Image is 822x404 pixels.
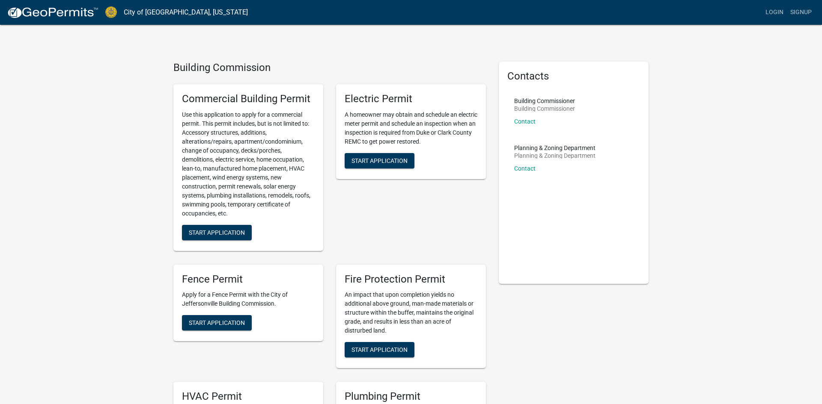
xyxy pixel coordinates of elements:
span: Start Application [351,346,408,353]
a: Login [762,4,787,21]
img: City of Jeffersonville, Indiana [105,6,117,18]
button: Start Application [182,225,252,240]
h5: Commercial Building Permit [182,93,315,105]
h5: Plumbing Permit [345,390,477,403]
p: An impact that upon completion yields no additional above ground, man-made materials or structure... [345,290,477,335]
a: Contact [514,118,536,125]
p: Building Commissioner [514,98,575,104]
p: Use this application to apply for a commercial permit. This permit includes, but is not limited t... [182,110,315,218]
button: Start Application [182,315,252,330]
h5: Fire Protection Permit [345,273,477,286]
a: Signup [787,4,815,21]
button: Start Application [345,342,414,357]
p: Apply for a Fence Permit with the City of Jeffersonville Building Commission. [182,290,315,308]
p: Building Commissioner [514,106,575,112]
h5: Contacts [507,70,640,83]
p: A homeowner may obtain and schedule an electric meter permit and schedule an inspection when an i... [345,110,477,146]
span: Start Application [189,319,245,326]
button: Start Application [345,153,414,168]
h5: HVAC Permit [182,390,315,403]
h5: Electric Permit [345,93,477,105]
a: City of [GEOGRAPHIC_DATA], [US_STATE] [124,5,248,20]
h4: Building Commission [173,62,486,74]
a: Contact [514,165,536,172]
span: Start Application [189,229,245,236]
span: Start Application [351,157,408,164]
h5: Fence Permit [182,273,315,286]
p: Planning & Zoning Department [514,145,596,151]
p: Planning & Zoning Department [514,153,596,159]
